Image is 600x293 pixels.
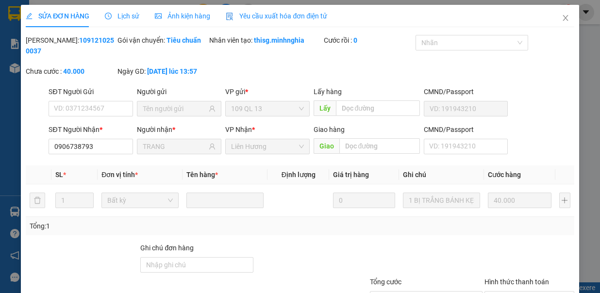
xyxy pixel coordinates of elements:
[225,86,310,97] div: VP gửi
[562,14,569,22] span: close
[424,101,508,116] input: VD: 191943210
[333,193,395,208] input: 0
[155,12,210,20] span: Ảnh kiện hàng
[488,193,552,208] input: 0
[231,101,304,116] span: 109 QL 13
[117,66,207,77] div: Ngày GD:
[209,35,322,46] div: Nhân viên tạo:
[117,35,207,46] div: Gói vận chuyển:
[314,100,336,116] span: Lấy
[424,124,508,135] div: CMND/Passport
[105,13,112,19] span: clock-circle
[282,171,316,179] span: Định lượng
[155,13,162,19] span: picture
[424,86,508,97] div: CMND/Passport
[484,278,549,286] label: Hình thức thanh toán
[403,193,480,208] input: Ghi Chú
[30,221,233,231] div: Tổng: 1
[314,126,345,133] span: Giao hàng
[26,66,116,77] div: Chưa cước :
[107,193,173,208] span: Bất kỳ
[314,138,339,154] span: Giao
[254,36,304,44] b: thisg.minhnghia
[339,138,420,154] input: Dọc đường
[186,193,264,208] input: VD: Bàn, Ghế
[105,12,139,20] span: Lịch sử
[353,36,357,44] b: 0
[49,86,133,97] div: SĐT Người Gửi
[147,67,197,75] b: [DATE] lúc 13:57
[49,124,133,135] div: SĐT Người Nhận
[488,171,521,179] span: Cước hàng
[26,13,33,19] span: edit
[399,165,484,184] th: Ghi chú
[552,5,579,32] button: Close
[30,193,45,208] button: delete
[225,126,252,133] span: VP Nhận
[63,67,84,75] b: 40.000
[140,244,194,252] label: Ghi chú đơn hàng
[370,278,401,286] span: Tổng cước
[209,143,216,150] span: user
[26,35,116,56] div: [PERSON_NAME]:
[55,171,63,179] span: SL
[101,171,138,179] span: Đơn vị tính
[137,124,221,135] div: Người nhận
[143,103,207,114] input: Tên người gửi
[167,36,201,44] b: Tiêu chuẩn
[226,13,233,20] img: icon
[559,193,570,208] button: plus
[324,35,414,46] div: Cước rồi :
[231,139,304,154] span: Liên Hương
[140,257,253,273] input: Ghi chú đơn hàng
[186,171,218,179] span: Tên hàng
[209,105,216,112] span: user
[336,100,420,116] input: Dọc đường
[26,12,89,20] span: SỬA ĐƠN HÀNG
[333,171,369,179] span: Giá trị hàng
[314,88,342,96] span: Lấy hàng
[137,86,221,97] div: Người gửi
[143,141,207,152] input: Tên người nhận
[226,12,327,20] span: Yêu cầu xuất hóa đơn điện tử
